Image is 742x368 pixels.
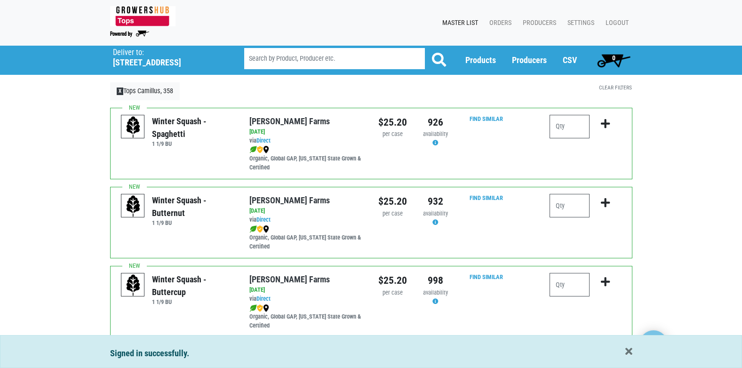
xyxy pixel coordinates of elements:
div: 932 [421,194,450,209]
img: leaf-e5c59151409436ccce96b2ca1b28e03c.png [249,225,257,233]
div: Signed in successfully. [110,347,632,360]
span: X [117,88,124,95]
img: safety-e55c860ca8c00a9c171001a62a92dabd.png [257,304,263,312]
img: safety-e55c860ca8c00a9c171001a62a92dabd.png [257,225,263,233]
a: Master List [435,14,482,32]
input: Search by Product, Producer etc. [244,48,425,69]
a: Direct [256,216,271,223]
a: Settings [560,14,598,32]
input: Qty [550,273,590,296]
span: Tops Camillus, 358 (5335 W Genesee St, Camillus, NY 13031, USA) [113,46,227,68]
p: Deliver to: [113,48,220,57]
div: Winter Squash - Spaghetti [152,115,235,140]
h6: 1 1/9 BU [152,298,235,305]
div: Winter Squash - Buttercup [152,273,235,298]
a: Orders [482,14,515,32]
h5: [STREET_ADDRESS] [113,57,220,68]
img: safety-e55c860ca8c00a9c171001a62a92dabd.png [257,146,263,153]
a: Clear Filters [599,84,632,91]
div: Organic, Global GAP, [US_STATE] State Grown & Certified [249,145,364,172]
a: Find Similar [470,273,503,280]
div: per case [378,288,407,297]
img: map_marker-0e94453035b3232a4d21701695807de9.png [263,304,269,312]
div: $25.20 [378,115,407,130]
div: [DATE] [249,207,364,216]
div: $25.20 [378,273,407,288]
div: [DATE] [249,286,364,295]
a: [PERSON_NAME] Farms [249,195,330,205]
a: [PERSON_NAME] Farms [249,274,330,284]
img: map_marker-0e94453035b3232a4d21701695807de9.png [263,225,269,233]
div: via [249,295,364,304]
div: 998 [421,273,450,288]
a: Products [465,55,496,65]
h6: 1 1/9 BU [152,219,235,226]
div: per case [378,130,407,139]
div: $25.20 [378,194,407,209]
img: Powered by Big Wheelbarrow [110,31,149,37]
div: Organic, Global GAP, [US_STATE] State Grown & Certified [249,304,364,330]
div: Winter Squash - Butternut [152,194,235,219]
a: XTops Camillus, 358 [110,82,180,100]
h6: 1 1/9 BU [152,140,235,147]
img: 279edf242af8f9d49a69d9d2afa010fb.png [110,6,176,26]
a: Direct [256,137,271,144]
input: Qty [550,115,590,138]
img: placeholder-variety-43d6402dacf2d531de610a020419775a.svg [121,115,145,139]
div: via [249,136,364,145]
div: 926 [421,115,450,130]
span: availability [423,210,448,217]
img: placeholder-variety-43d6402dacf2d531de610a020419775a.svg [121,273,145,297]
a: 0 [593,51,635,70]
a: [PERSON_NAME] Farms [249,116,330,126]
div: via [249,216,364,224]
img: leaf-e5c59151409436ccce96b2ca1b28e03c.png [249,304,257,312]
span: availability [423,130,448,137]
a: Find Similar [470,194,503,201]
span: availability [423,289,448,296]
input: Qty [550,194,590,217]
a: Direct [256,295,271,302]
img: placeholder-variety-43d6402dacf2d531de610a020419775a.svg [121,194,145,218]
div: [DATE] [249,128,364,136]
div: Organic, Global GAP, [US_STATE] State Grown & Certified [249,224,364,251]
div: per case [378,209,407,218]
img: map_marker-0e94453035b3232a4d21701695807de9.png [263,146,269,153]
img: leaf-e5c59151409436ccce96b2ca1b28e03c.png [249,146,257,153]
span: 0 [612,54,615,62]
a: Find Similar [470,115,503,122]
a: Producers [515,14,560,32]
a: Producers [512,55,547,65]
a: CSV [563,55,577,65]
a: Logout [598,14,632,32]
